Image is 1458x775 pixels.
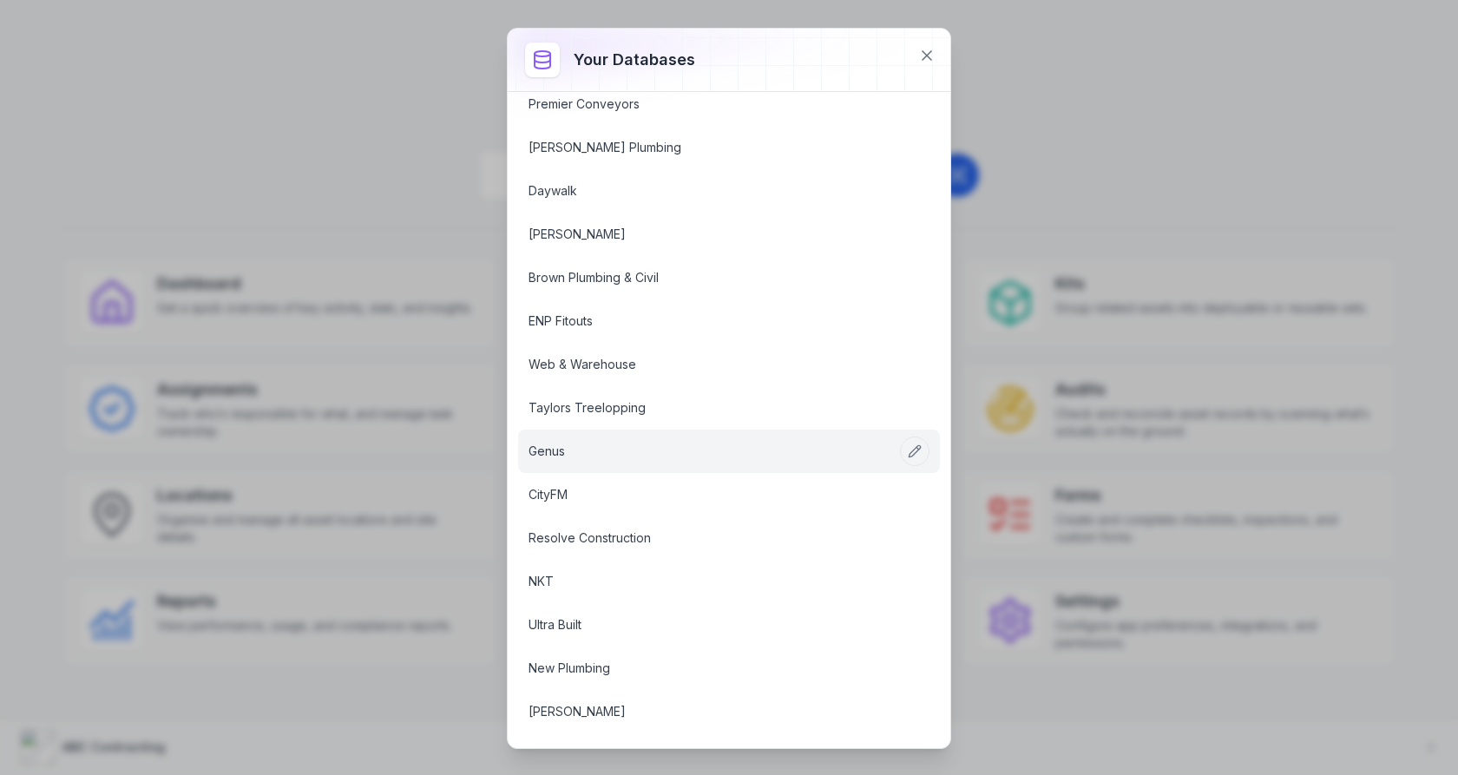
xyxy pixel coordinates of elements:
[529,746,888,764] a: I&D Group
[529,573,888,590] a: NKT
[574,48,695,72] h3: Your databases
[529,356,888,373] a: Web & Warehouse
[529,182,888,200] a: Daywalk
[529,529,888,547] a: Resolve Construction
[529,443,888,460] a: Genus
[529,226,888,243] a: [PERSON_NAME]
[529,486,888,503] a: CityFM
[529,312,888,330] a: ENP Fitouts
[529,703,888,720] a: [PERSON_NAME]
[529,139,888,156] a: [PERSON_NAME] Plumbing
[529,269,888,286] a: Brown Plumbing & Civil
[529,95,888,113] a: Premier Conveyors
[529,660,888,677] a: New Plumbing
[529,616,888,634] a: Ultra Built
[529,399,888,417] a: Taylors Treelopping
